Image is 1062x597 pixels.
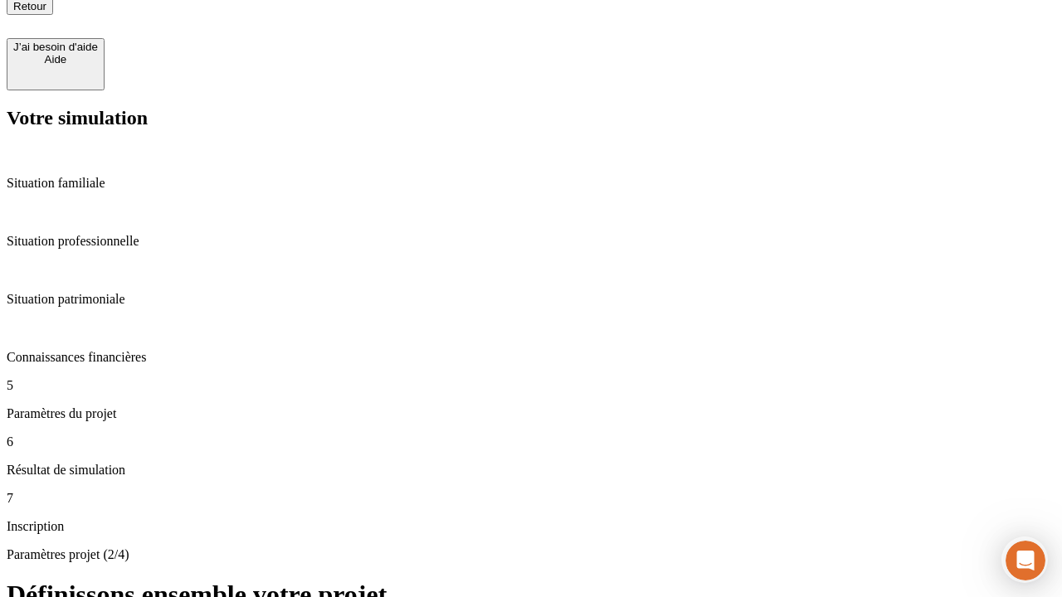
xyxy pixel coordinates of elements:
[7,350,1055,365] p: Connaissances financières
[7,107,1055,129] h2: Votre simulation
[7,491,1055,506] p: 7
[1006,541,1045,580] iframe: Intercom live chat
[7,378,1055,393] p: 5
[7,234,1055,249] p: Situation professionnelle
[13,53,98,66] div: Aide
[1001,536,1048,583] iframe: Intercom live chat discovery launcher
[13,41,98,53] div: J’ai besoin d'aide
[7,463,1055,478] p: Résultat de simulation
[7,38,105,90] button: J’ai besoin d'aideAide
[7,406,1055,421] p: Paramètres du projet
[7,292,1055,307] p: Situation patrimoniale
[7,176,1055,191] p: Situation familiale
[7,434,1055,449] p: 6
[7,519,1055,534] p: Inscription
[7,547,1055,562] p: Paramètres projet (2/4)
